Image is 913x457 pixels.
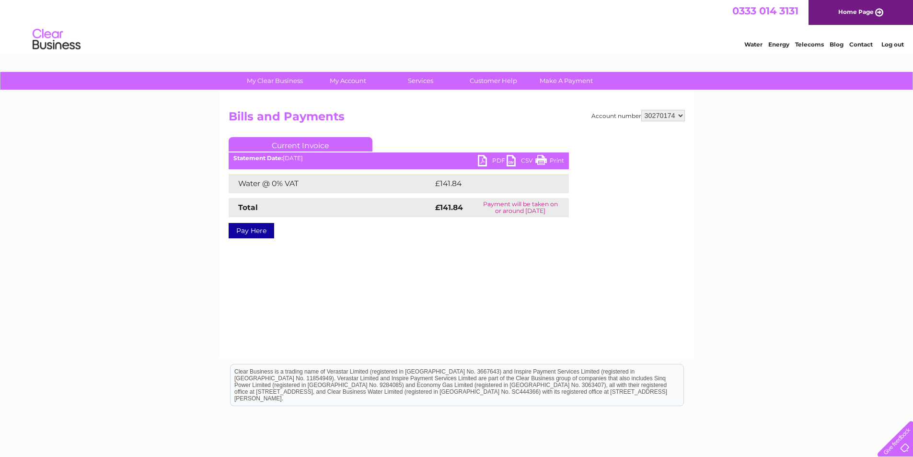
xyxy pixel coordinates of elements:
a: Customer Help [454,72,533,90]
b: Statement Date: [233,154,283,162]
a: Services [381,72,460,90]
h2: Bills and Payments [229,110,685,128]
strong: Total [238,203,258,212]
td: Payment will be taken on or around [DATE] [472,198,568,217]
a: CSV [507,155,535,169]
a: Log out [881,41,904,48]
a: Telecoms [795,41,824,48]
img: logo.png [32,25,81,54]
strong: £141.84 [435,203,463,212]
a: 0333 014 3131 [732,5,798,17]
a: Pay Here [229,223,274,238]
td: £141.84 [433,174,551,193]
div: Account number [591,110,685,121]
a: Make A Payment [527,72,606,90]
a: Print [535,155,564,169]
a: Water [744,41,763,48]
a: Blog [830,41,844,48]
td: Water @ 0% VAT [229,174,433,193]
a: My Account [308,72,387,90]
a: Energy [768,41,789,48]
a: Contact [849,41,873,48]
a: Current Invoice [229,137,372,152]
div: Clear Business is a trading name of Verastar Limited (registered in [GEOGRAPHIC_DATA] No. 3667643... [231,5,683,47]
a: PDF [478,155,507,169]
a: My Clear Business [235,72,314,90]
div: [DATE] [229,155,569,162]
